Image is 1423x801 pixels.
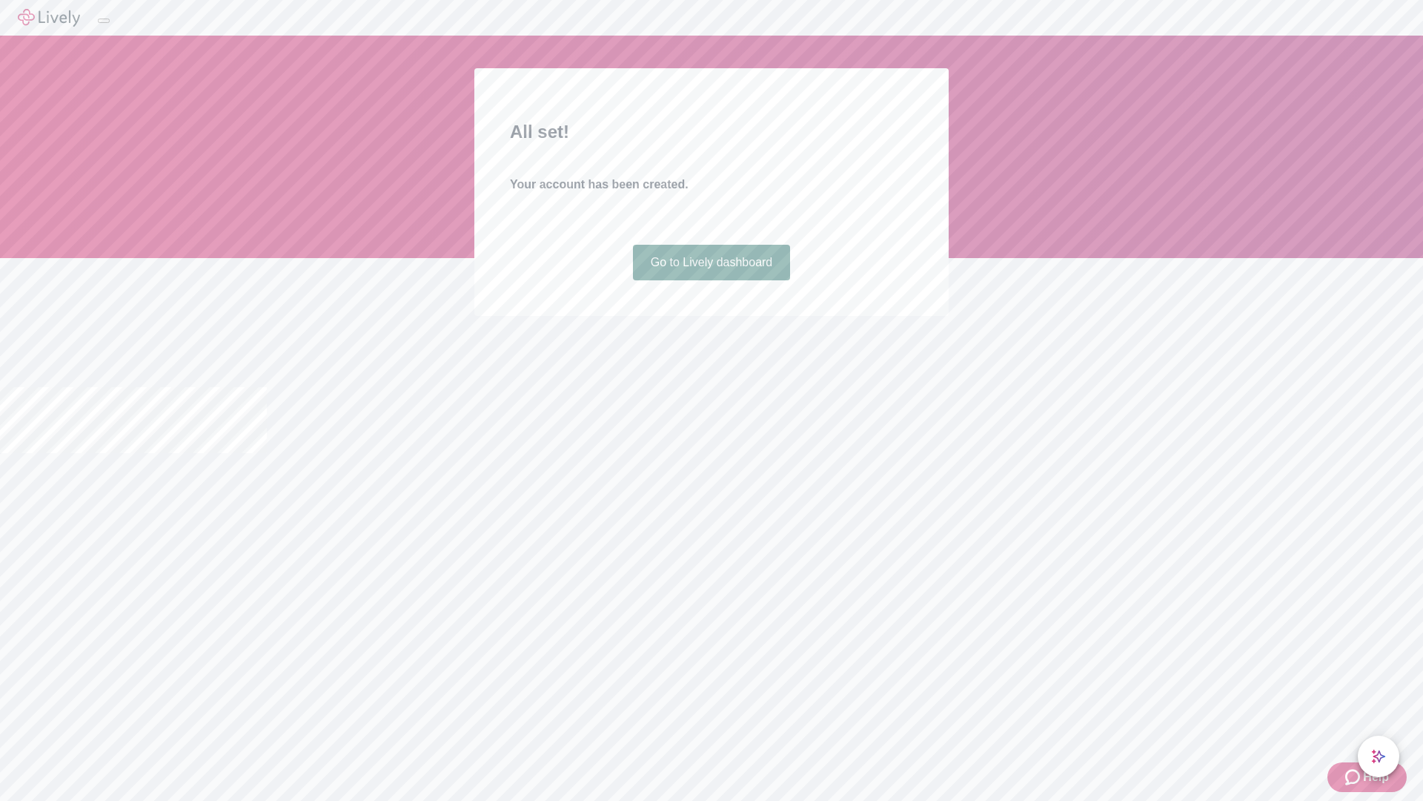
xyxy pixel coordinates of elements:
[510,119,913,145] h2: All set!
[18,9,80,27] img: Lively
[1327,762,1407,792] button: Zendesk support iconHelp
[1371,749,1386,764] svg: Lively AI Assistant
[1358,736,1399,777] button: chat
[1345,768,1363,786] svg: Zendesk support icon
[1363,768,1389,786] span: Help
[98,19,110,23] button: Log out
[633,245,791,280] a: Go to Lively dashboard
[510,176,913,194] h4: Your account has been created.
